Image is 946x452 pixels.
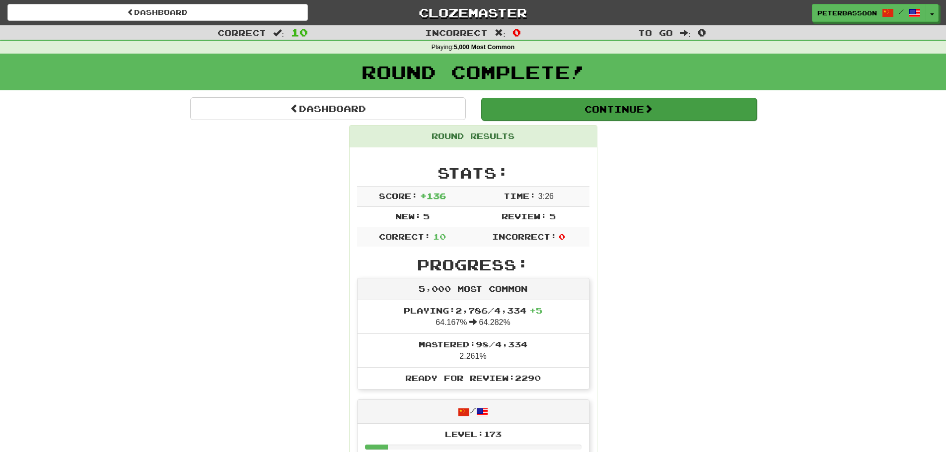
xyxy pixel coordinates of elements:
[395,211,421,221] span: New:
[379,232,431,241] span: Correct:
[405,373,541,383] span: Ready for Review: 2290
[420,191,446,200] span: + 136
[190,97,466,120] a: Dashboard
[323,4,623,21] a: Clozemaster
[549,211,556,221] span: 5
[379,191,418,200] span: Score:
[350,126,597,147] div: Round Results
[3,62,943,82] h1: Round Complete!
[538,192,554,200] span: 3 : 26
[423,211,430,221] span: 5
[358,333,589,368] li: 2.261%
[529,306,542,315] span: + 5
[812,4,926,22] a: Peterbassoon /
[425,28,488,38] span: Incorrect
[481,98,757,121] button: Continue
[680,29,691,37] span: :
[512,26,521,38] span: 0
[7,4,308,21] a: Dashboard
[358,400,589,423] div: /
[404,306,542,315] span: Playing: 2,786 / 4,334
[698,26,706,38] span: 0
[492,232,557,241] span: Incorrect:
[817,8,877,17] span: Peterbassoon
[358,278,589,300] div: 5,000 Most Common
[445,429,502,439] span: Level: 173
[638,28,673,38] span: To go
[899,8,904,15] span: /
[502,211,547,221] span: Review:
[273,29,284,37] span: :
[357,257,589,273] h2: Progress:
[495,29,506,37] span: :
[504,191,536,200] span: Time:
[291,26,308,38] span: 10
[419,339,527,349] span: Mastered: 98 / 4,334
[559,232,565,241] span: 0
[357,165,589,181] h2: Stats:
[218,28,266,38] span: Correct
[358,300,589,334] li: 64.167% 64.282%
[433,232,446,241] span: 10
[454,44,514,51] strong: 5,000 Most Common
